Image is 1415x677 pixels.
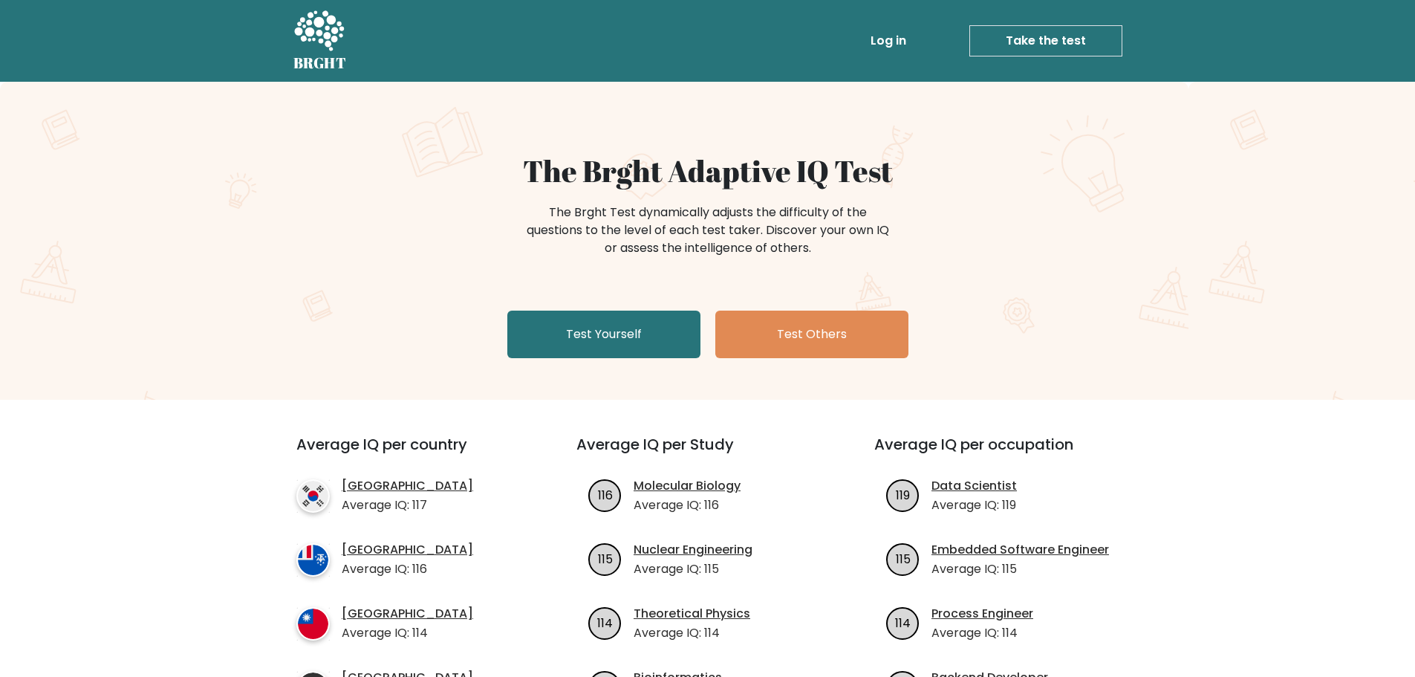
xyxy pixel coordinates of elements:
a: Test Yourself [507,311,700,358]
a: Theoretical Physics [634,605,750,623]
a: Test Others [715,311,908,358]
a: Take the test [969,25,1122,56]
div: The Brght Test dynamically adjusts the difficulty of the questions to the level of each test take... [522,204,894,257]
a: Process Engineer [931,605,1033,623]
p: Average IQ: 116 [634,496,741,514]
img: country [296,607,330,641]
a: BRGHT [293,6,347,76]
text: 119 [896,486,910,503]
p: Average IQ: 114 [634,624,750,642]
a: [GEOGRAPHIC_DATA] [342,541,473,559]
a: Nuclear Engineering [634,541,752,559]
h1: The Brght Adaptive IQ Test [345,153,1070,189]
a: Data Scientist [931,477,1017,495]
p: Average IQ: 117 [342,496,473,514]
text: 115 [598,550,613,567]
text: 115 [896,550,911,567]
img: country [296,479,330,513]
p: Average IQ: 114 [931,624,1033,642]
a: [GEOGRAPHIC_DATA] [342,477,473,495]
p: Average IQ: 115 [634,560,752,578]
p: Average IQ: 116 [342,560,473,578]
a: Log in [865,26,912,56]
h3: Average IQ per occupation [874,435,1136,471]
a: Molecular Biology [634,477,741,495]
text: 114 [895,614,911,631]
a: Embedded Software Engineer [931,541,1109,559]
text: 114 [597,614,613,631]
img: country [296,543,330,577]
a: [GEOGRAPHIC_DATA] [342,605,473,623]
p: Average IQ: 119 [931,496,1017,514]
p: Average IQ: 115 [931,560,1109,578]
h3: Average IQ per Study [576,435,839,471]
text: 116 [598,486,613,503]
h3: Average IQ per country [296,435,523,471]
h5: BRGHT [293,54,347,72]
p: Average IQ: 114 [342,624,473,642]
